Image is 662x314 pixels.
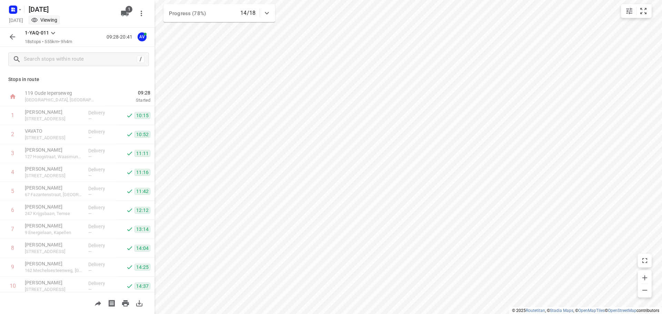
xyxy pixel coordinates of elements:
div: 6 [11,207,14,213]
span: 14:04 [134,245,150,252]
div: 2 [11,131,14,138]
span: — [88,173,92,178]
p: [PERSON_NAME] [25,203,83,210]
div: Progress (78%)14/18 [163,4,275,22]
p: Delivery [88,147,114,154]
p: Delivery [88,185,114,192]
span: — [88,116,92,121]
p: [PERSON_NAME] [25,109,83,115]
a: OpenStreetMap [608,308,636,313]
span: — [88,230,92,235]
p: 09:28-20:41 [107,33,135,41]
span: Share route [91,300,105,306]
button: More [134,7,148,20]
div: You are currently in view mode. To make any changes, go to edit project. [31,17,57,23]
p: 9 Energielaan, Kapellen [25,229,83,236]
span: 11:11 [134,150,150,157]
p: 14/18 [240,9,255,17]
p: 88 Moleneindstraat, Lokeren [25,115,83,122]
p: 162 Mechelsesteenweg, Lier [25,267,83,274]
p: 192B Ranstsesteenweg, Ranst [25,248,83,255]
p: Delivery [88,128,114,135]
a: Stadia Maps [550,308,573,313]
span: 11:16 [134,169,150,176]
svg: Done [126,207,133,214]
svg: Done [126,264,133,271]
span: 11:42 [134,188,150,195]
p: [PERSON_NAME] [25,279,83,286]
a: OpenMapTiles [578,308,605,313]
input: Search stops within route [24,54,137,65]
span: — [88,154,92,159]
p: 67 Fazantenstraat, Sint-Niklaas [25,191,83,198]
p: Delivery [88,280,114,287]
span: Print route [119,300,132,306]
svg: Done [126,150,133,157]
div: small contained button group [621,4,652,18]
button: Map settings [622,4,636,18]
p: Delivery [88,223,114,230]
div: 1 [11,112,14,119]
p: [GEOGRAPHIC_DATA], [GEOGRAPHIC_DATA] [25,97,97,103]
p: [STREET_ADDRESS] [25,286,83,293]
div: 5 [11,188,14,194]
p: 1-YAQ-011 [25,29,49,37]
p: Delivery [88,166,114,173]
button: 1 [118,7,132,20]
span: — [88,287,92,292]
div: 4 [11,169,14,175]
div: 8 [11,245,14,251]
p: [PERSON_NAME] [25,165,83,172]
span: Progress (78%) [169,10,206,17]
p: [PERSON_NAME] [25,222,83,229]
span: 10:52 [134,131,150,138]
p: Delivery [88,204,114,211]
svg: Done [126,245,133,252]
span: 09:28 [105,89,150,96]
svg: Done [126,112,133,119]
span: Assigned to Axel Verzele [135,33,149,40]
span: — [88,192,92,197]
p: 119 Oude Ieperseweg [25,90,97,97]
p: [PERSON_NAME] [25,241,83,248]
p: Stops in route [8,76,146,83]
span: — [88,211,92,216]
span: — [88,135,92,140]
span: — [88,249,92,254]
p: [STREET_ADDRESS] [25,134,83,141]
li: © 2025 , © , © © contributors [512,308,659,313]
span: 14:25 [134,264,150,271]
div: 3 [11,150,14,156]
div: / [137,55,144,63]
svg: Done [126,131,133,138]
span: Print shipping labels [105,300,119,306]
p: Delivery [88,261,114,268]
span: 13:14 [134,226,150,233]
p: 127 Hoogstraat, Waasmunster [25,153,83,160]
p: Started [105,97,150,104]
p: [PERSON_NAME] [25,260,83,267]
div: 10 [10,283,16,289]
p: 18 stops • 555km • 9h4m [25,39,72,45]
svg: Done [126,283,133,290]
svg: Done [126,169,133,176]
div: 7 [11,226,14,232]
p: Delivery [88,109,114,116]
p: [PERSON_NAME] [25,146,83,153]
span: 10:15 [134,112,150,119]
p: 72 Wareslagestraat, Waasmunster [25,172,83,179]
svg: Done [126,188,133,195]
a: Routetitan [526,308,545,313]
span: Download route [132,300,146,306]
div: 9 [11,264,14,270]
span: 12:12 [134,207,150,214]
p: Delivery [88,242,114,249]
span: 1 [126,6,132,13]
span: — [88,268,92,273]
p: 247 Krijgsbaan, Temse [25,210,83,217]
p: [PERSON_NAME] [25,184,83,191]
p: VAVATO [25,128,83,134]
span: 14:37 [134,283,150,290]
svg: Done [126,226,133,233]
